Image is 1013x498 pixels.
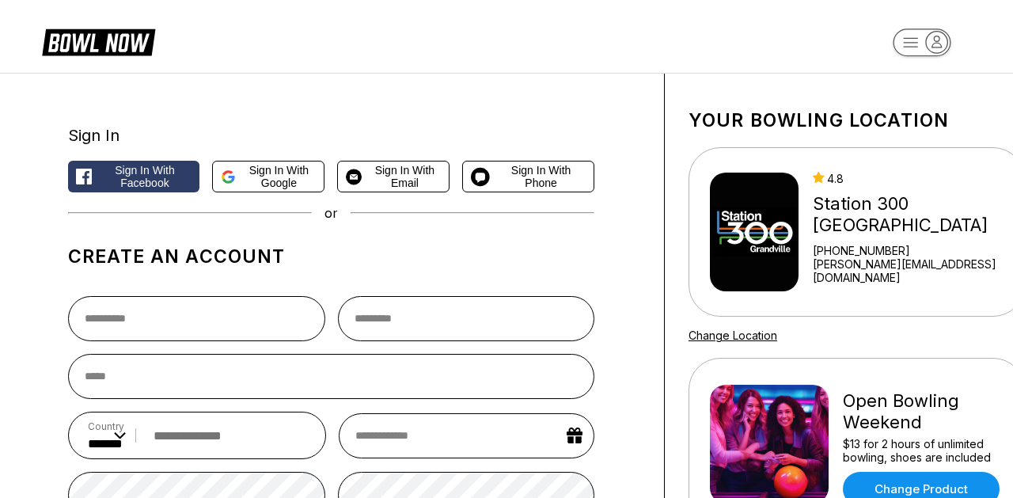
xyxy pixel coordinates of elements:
[368,164,441,189] span: Sign in with Email
[98,164,192,189] span: Sign in with Facebook
[68,126,594,145] div: Sign In
[68,161,199,192] button: Sign in with Facebook
[212,161,324,192] button: Sign in with Google
[242,164,317,189] span: Sign in with Google
[337,161,450,192] button: Sign in with Email
[843,437,1004,464] div: $13 for 2 hours of unlimited bowling, shoes are included
[462,161,594,192] button: Sign in with Phone
[710,173,799,291] img: Station 300 Grandville
[689,329,777,342] a: Change Location
[68,245,594,268] h1: Create an account
[843,390,1004,433] div: Open Bowling Weekend
[68,205,594,221] div: or
[88,420,126,432] label: Country
[496,164,586,189] span: Sign in with Phone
